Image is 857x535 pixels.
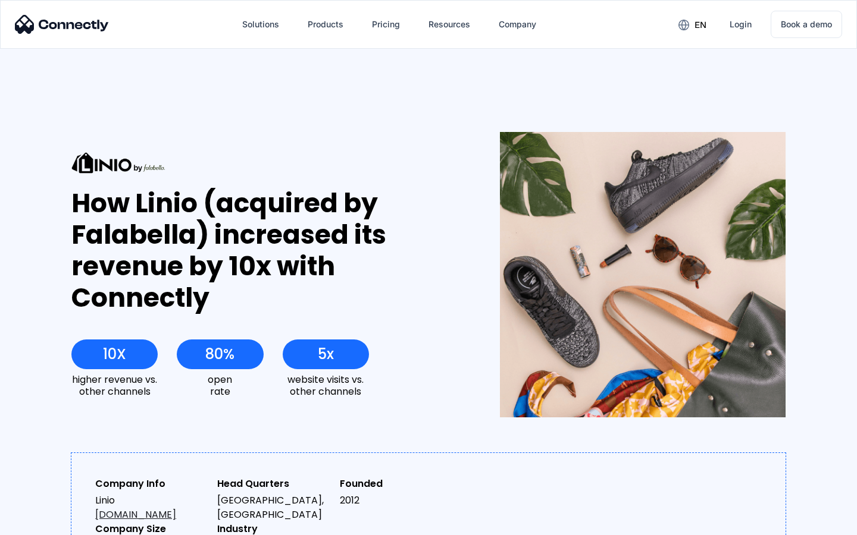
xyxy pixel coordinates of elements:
div: 80% [205,346,234,363]
ul: Language list [24,514,71,531]
div: [GEOGRAPHIC_DATA], [GEOGRAPHIC_DATA] [217,493,330,522]
div: How Linio (acquired by Falabella) increased its revenue by 10x with Connectly [71,188,456,313]
div: Login [730,16,752,33]
img: Connectly Logo [15,15,109,34]
div: 2012 [340,493,452,508]
div: 5x [318,346,334,363]
div: open rate [177,374,263,396]
div: Linio [95,493,208,522]
div: Pricing [372,16,400,33]
div: Head Quarters [217,477,330,491]
div: Products [308,16,343,33]
div: Company [499,16,536,33]
div: en [695,17,706,33]
div: Company Info [95,477,208,491]
div: website visits vs. other channels [283,374,369,396]
div: Resources [428,16,470,33]
a: [DOMAIN_NAME] [95,508,176,521]
a: Pricing [362,10,409,39]
a: Book a demo [771,11,842,38]
div: 10X [103,346,126,363]
aside: Language selected: English [12,514,71,531]
div: Solutions [242,16,279,33]
div: Founded [340,477,452,491]
a: Login [720,10,761,39]
div: higher revenue vs. other channels [71,374,158,396]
